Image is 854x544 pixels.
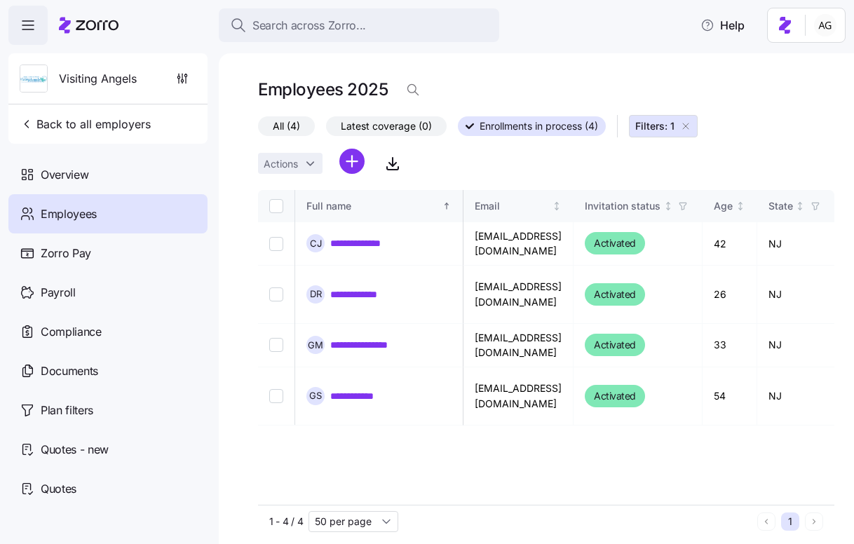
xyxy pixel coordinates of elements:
td: NJ [757,324,835,367]
button: Search across Zorro... [219,8,499,42]
a: Quotes - new [8,430,208,469]
button: Help [689,11,756,39]
th: AgeNot sorted [703,190,757,222]
img: 5fc55c57e0610270ad857448bea2f2d5 [814,14,836,36]
span: Activated [594,388,636,404]
div: Email [475,198,550,214]
div: Not sorted [663,201,673,211]
div: State [768,198,793,214]
td: NJ [757,266,835,324]
a: Payroll [8,273,208,312]
span: Enrollments in process (4) [480,117,598,135]
button: 1 [781,512,799,531]
span: Filters: 1 [635,119,675,133]
span: D R [310,290,322,299]
th: StateNot sorted [757,190,835,222]
span: Latest coverage (0) [341,117,432,135]
input: Select record 4 [269,389,283,403]
span: Employees [41,205,97,223]
span: Plan filters [41,402,93,419]
div: Age [714,198,733,214]
a: Zorro Pay [8,233,208,273]
span: Documents [41,362,98,380]
span: Quotes [41,480,76,498]
input: Select all records [269,199,283,213]
input: Select record 2 [269,287,283,301]
th: EmailNot sorted [463,190,574,222]
span: Quotes - new [41,441,109,458]
th: Full nameSorted ascending [295,190,463,222]
td: [EMAIL_ADDRESS][DOMAIN_NAME] [463,266,574,324]
h1: Employees 2025 [258,79,388,100]
a: Plan filters [8,390,208,430]
button: Next page [805,512,823,531]
div: Invitation status [585,198,660,214]
td: 42 [703,222,757,266]
span: Back to all employers [20,116,151,132]
td: [EMAIL_ADDRESS][DOMAIN_NAME] [463,367,574,426]
span: Actions [264,159,298,169]
span: Payroll [41,284,76,301]
td: 26 [703,266,757,324]
a: Employees [8,194,208,233]
td: NJ [757,367,835,426]
span: Activated [594,336,636,353]
input: Select record 3 [269,338,283,352]
span: Visiting Angels [59,70,137,88]
span: Activated [594,286,636,303]
img: Employer logo [20,65,47,93]
td: 33 [703,324,757,367]
input: Select record 1 [269,236,283,250]
div: Full name [306,198,440,214]
a: Compliance [8,312,208,351]
span: Activated [594,235,636,252]
td: [EMAIL_ADDRESS][DOMAIN_NAME] [463,222,574,266]
th: Invitation statusNot sorted [574,190,703,222]
button: Filters: 1 [629,115,698,137]
button: Actions [258,153,323,174]
a: Quotes [8,469,208,508]
div: Not sorted [736,201,745,211]
span: 1 - 4 / 4 [269,515,303,529]
button: Previous page [757,512,775,531]
svg: add icon [339,149,365,174]
button: Back to all employers [14,110,156,138]
a: Overview [8,155,208,194]
span: C J [310,239,322,248]
span: G M [308,341,323,350]
td: [EMAIL_ADDRESS][DOMAIN_NAME] [463,324,574,367]
span: Zorro Pay [41,245,91,262]
div: Sorted ascending [442,201,452,211]
span: Search across Zorro... [252,17,366,34]
div: Not sorted [795,201,805,211]
span: Overview [41,166,88,184]
span: Compliance [41,323,102,341]
span: Help [700,17,745,34]
td: NJ [757,222,835,266]
span: All (4) [273,117,300,135]
span: G S [309,391,322,400]
a: Documents [8,351,208,390]
td: 54 [703,367,757,426]
div: Not sorted [552,201,562,211]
